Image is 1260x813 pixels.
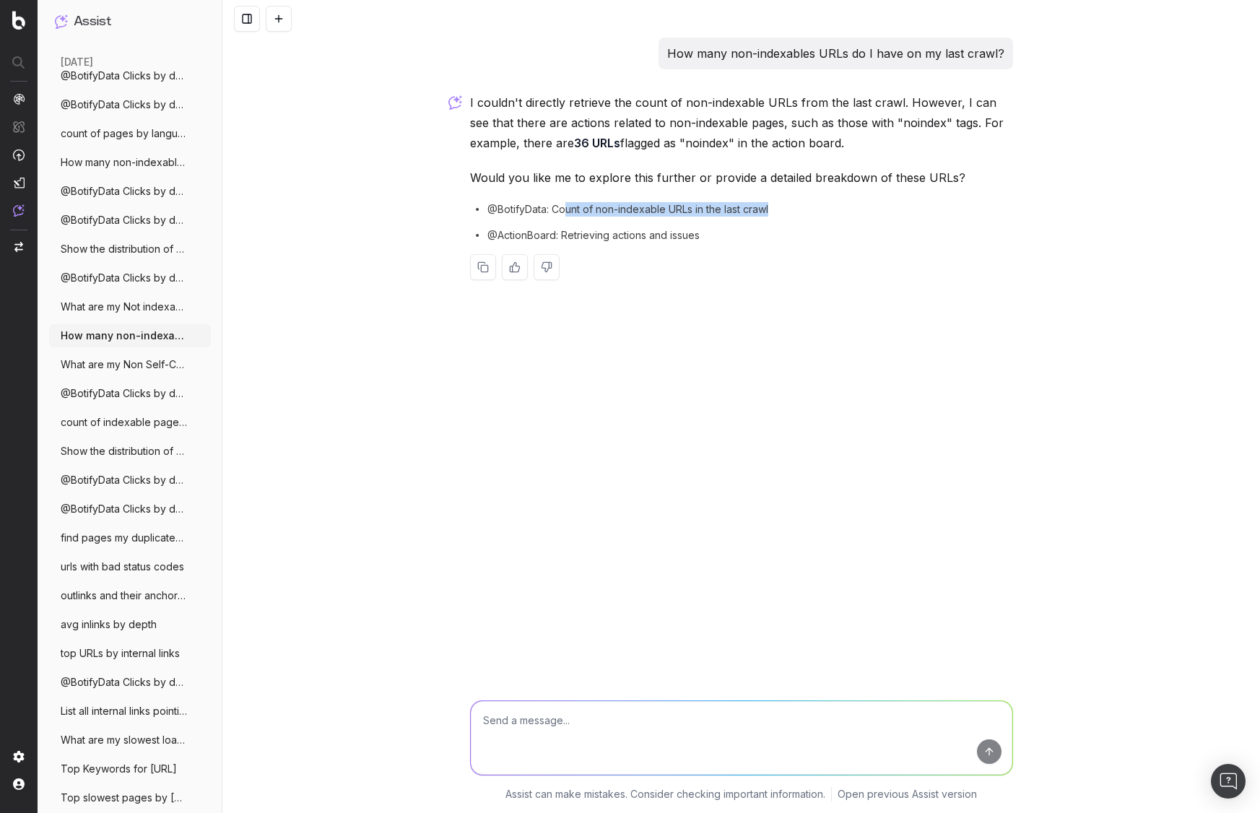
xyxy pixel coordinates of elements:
[49,180,211,203] button: @BotifyData Clicks by device from 1st Se
[49,642,211,665] button: top URLs by internal links
[61,646,180,661] span: top URLs by internal links
[49,440,211,463] button: Show the distribution of duplicate title
[61,675,188,690] span: @BotifyData Clicks by device from 1st Se
[49,64,211,87] button: @BotifyData Clicks by device from 1st Se
[574,136,620,150] strong: 36 URLs
[49,671,211,694] button: @BotifyData Clicks by device from 1st Se
[13,93,25,105] img: Analytics
[49,382,211,405] button: @BotifyData Clicks by device from 1st Se
[49,295,211,318] button: What are my Not indexable pages in sitem
[49,324,211,347] button: How many non-indexables URLs do I have o
[13,177,25,188] img: Studio
[61,213,188,227] span: @BotifyData Clicks by device from 1st Se
[667,43,1004,64] p: How many non-indexables URLs do I have on my last crawl?
[61,617,157,632] span: avg inlinks by depth
[448,95,462,110] img: Botify assist logo
[61,126,188,141] span: count of pages by language
[49,209,211,232] button: @BotifyData Clicks by device from 1st Se
[49,584,211,607] button: outlinks and their anchor texts of https
[49,122,211,145] button: count of pages by language
[49,151,211,174] button: How many non-indexables URLs do I have o
[49,613,211,636] button: avg inlinks by depth
[14,242,23,252] img: Switch project
[61,531,188,545] span: find pages my duplicates H1
[470,92,1013,153] p: I couldn't directly retrieve the count of non-indexable URLs from the last crawl. However, I can ...
[49,555,211,578] button: urls with bad status codes
[61,791,188,805] span: Top slowest pages by [PERSON_NAME] time
[49,786,211,809] button: Top slowest pages by [PERSON_NAME] time
[13,149,25,161] img: Activation
[61,415,188,430] span: count of indexable pages split by pagety
[505,787,825,801] p: Assist can make mistakes. Consider checking important information.
[838,787,977,801] a: Open previous Assist version
[61,502,188,516] span: @BotifyData Clicks by device from 1st Se
[61,357,188,372] span: What are my Non Self-Canonical?
[49,266,211,290] button: @BotifyData Clicks by device from 1st Se
[61,55,93,69] span: [DATE]
[61,271,188,285] span: @BotifyData Clicks by device from 1st Se
[61,704,188,718] span: List all internal links pointing to 3xx
[49,757,211,781] button: Top Keywords for [URL]
[49,238,211,261] button: Show the distribution of duplicate title
[49,497,211,521] button: @BotifyData Clicks by device from 1st Se
[13,778,25,790] img: My account
[13,751,25,762] img: Setting
[13,121,25,133] img: Intelligence
[61,733,188,747] span: What are my slowest loading pagetypes an
[49,526,211,549] button: find pages my duplicates H1
[12,11,25,30] img: Botify logo
[61,560,184,574] span: urls with bad status codes
[61,444,188,458] span: Show the distribution of duplicate title
[61,762,177,776] span: Top Keywords for [URL]
[49,469,211,492] button: @BotifyData Clicks by device from 1st Se
[49,353,211,376] button: What are my Non Self-Canonical?
[61,300,188,314] span: What are my Not indexable pages in sitem
[61,329,188,343] span: How many non-indexables URLs do I have o
[61,242,188,256] span: Show the distribution of duplicate title
[61,97,188,112] span: @BotifyData Clicks by device from 1st Se
[49,700,211,723] button: List all internal links pointing to 3xx
[74,12,111,32] h1: Assist
[61,184,188,199] span: @BotifyData Clicks by device from 1st Se
[49,93,211,116] button: @BotifyData Clicks by device from 1st Se
[61,155,188,170] span: How many non-indexables URLs do I have o
[470,168,1013,188] p: Would you like me to explore this further or provide a detailed breakdown of these URLs?
[55,14,68,28] img: Assist
[61,473,188,487] span: @BotifyData Clicks by device from 1st Se
[49,411,211,434] button: count of indexable pages split by pagety
[61,386,188,401] span: @BotifyData Clicks by device from 1st Se
[13,204,25,217] img: Assist
[487,202,768,217] span: @BotifyData: Count of non-indexable URLs in the last crawl
[49,729,211,752] button: What are my slowest loading pagetypes an
[61,69,188,83] span: @BotifyData Clicks by device from 1st Se
[61,588,188,603] span: outlinks and their anchor texts of https
[487,228,700,243] span: @ActionBoard: Retrieving actions and issues
[1211,764,1246,799] div: Open Intercom Messenger
[55,12,205,32] button: Assist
